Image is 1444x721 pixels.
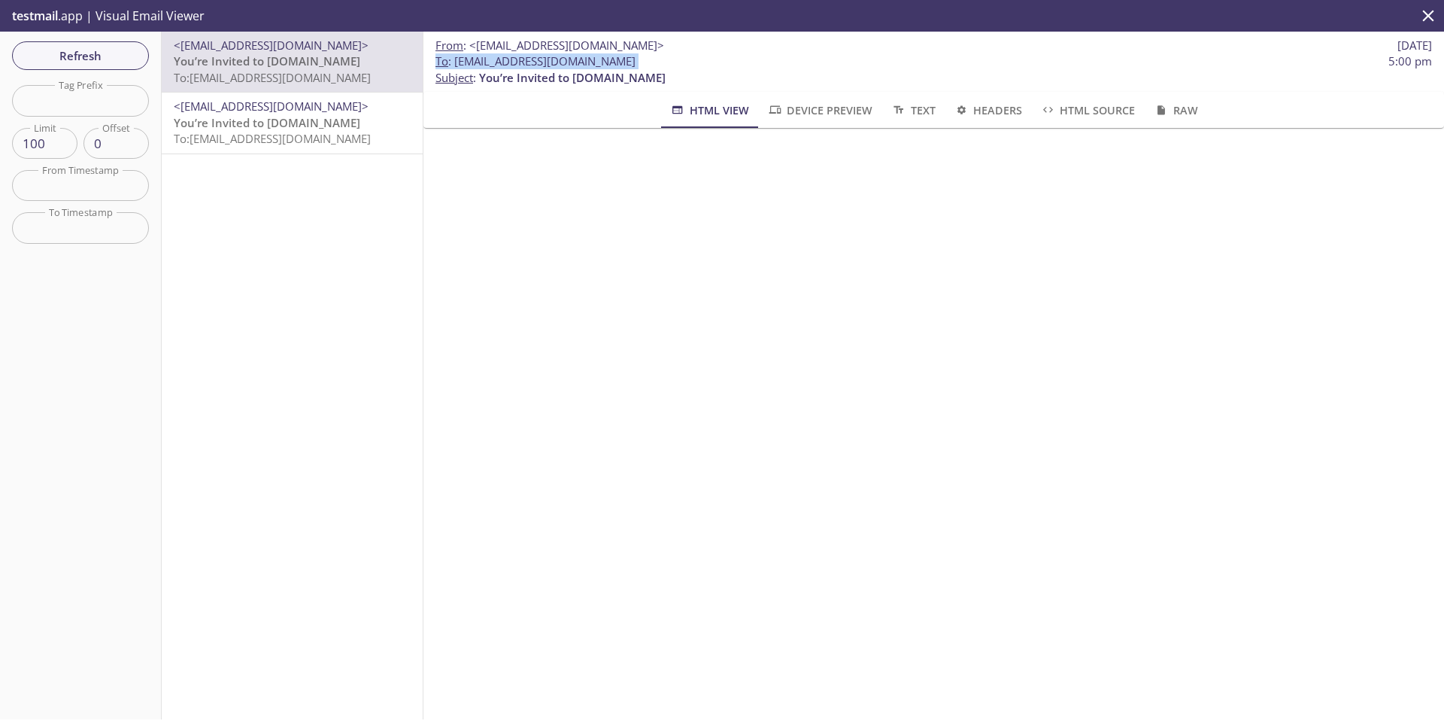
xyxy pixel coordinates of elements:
[174,70,371,85] span: To: [EMAIL_ADDRESS][DOMAIN_NAME]
[1040,101,1135,120] span: HTML Source
[669,101,748,120] span: HTML View
[174,38,369,53] span: <[EMAIL_ADDRESS][DOMAIN_NAME]>
[435,53,448,68] span: To
[767,101,872,120] span: Device Preview
[174,131,371,146] span: To: [EMAIL_ADDRESS][DOMAIN_NAME]
[954,101,1022,120] span: Headers
[162,32,423,154] nav: emails
[174,115,360,130] span: You’re Invited to [DOMAIN_NAME]
[435,38,463,53] span: From
[1153,101,1197,120] span: Raw
[890,101,935,120] span: Text
[24,46,137,65] span: Refresh
[174,99,369,114] span: <[EMAIL_ADDRESS][DOMAIN_NAME]>
[1388,53,1432,69] span: 5:00 pm
[162,32,423,92] div: <[EMAIL_ADDRESS][DOMAIN_NAME]>You’re Invited to [DOMAIN_NAME]To:[EMAIL_ADDRESS][DOMAIN_NAME]
[469,38,664,53] span: <[EMAIL_ADDRESS][DOMAIN_NAME]>
[435,53,1432,86] p: :
[435,70,473,85] span: Subject
[12,41,149,70] button: Refresh
[435,38,664,53] span: :
[435,53,636,69] span: : [EMAIL_ADDRESS][DOMAIN_NAME]
[12,8,58,24] span: testmail
[174,53,360,68] span: You’re Invited to [DOMAIN_NAME]
[162,93,423,153] div: <[EMAIL_ADDRESS][DOMAIN_NAME]>You’re Invited to [DOMAIN_NAME]To:[EMAIL_ADDRESS][DOMAIN_NAME]
[1397,38,1432,53] span: [DATE]
[479,70,666,85] span: You’re Invited to [DOMAIN_NAME]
